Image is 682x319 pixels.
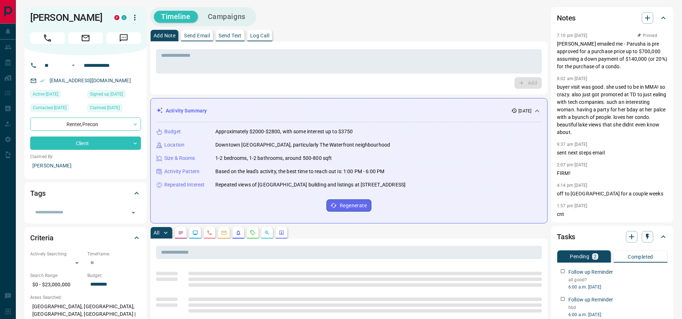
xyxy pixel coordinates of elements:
div: Wed Aug 21 2024 [30,104,84,114]
h2: Criteria [30,232,54,244]
h2: Notes [557,12,576,24]
p: Claimed By: [30,153,141,160]
p: off to [GEOGRAPHIC_DATA] for a couple weeks [557,190,668,198]
button: Open [128,208,138,218]
p: 6:00 a.m. [DATE] [568,284,668,290]
svg: Calls [207,230,212,236]
p: Repeated views of [GEOGRAPHIC_DATA] building and listings at [STREET_ADDRESS] [215,181,406,189]
p: [DATE] [518,108,531,114]
div: Renter , Precon [30,117,141,131]
p: cnt [557,211,668,218]
div: Tasks [557,228,668,245]
div: Criteria [30,229,141,246]
h2: Tasks [557,231,575,242]
div: Sun Aug 12 2018 [87,90,141,100]
p: buyer visit was good. she used to be in MMA! so crazy. also just got promoted at TD to just ealin... [557,83,668,136]
span: Call [30,32,65,44]
svg: Opportunities [264,230,270,236]
p: Follow up Reminder [568,296,613,304]
p: All [154,230,159,235]
p: 6:00 a.m. [DATE] [568,311,668,318]
a: [EMAIL_ADDRESS][DOMAIN_NAME] [50,78,131,83]
svg: Requests [250,230,256,236]
p: 1:57 pm [DATE] [557,203,587,208]
button: Timeline [154,11,198,23]
button: Open [69,61,78,70]
p: Size & Rooms [164,154,195,162]
div: condos.ca [122,15,127,20]
p: Send Text [219,33,242,38]
p: Areas Searched: [30,294,141,301]
p: Log Call [250,33,269,38]
span: Active [DATE] [33,91,58,98]
span: Email [68,32,103,44]
p: Budget: [87,272,141,279]
span: Claimed [DATE] [90,104,120,111]
p: Follow up Reminder [568,268,613,276]
p: Add Note [154,33,175,38]
svg: Notes [178,230,184,236]
p: Actively Searching: [30,251,84,257]
p: Location [164,141,184,149]
p: 9:37 am [DATE] [557,142,587,147]
p: Approximately $2000-$2800, with some interest up to $3750 [215,128,353,135]
div: property.ca [114,15,119,20]
svg: Agent Actions [279,230,284,236]
p: all good? [568,277,668,283]
p: 7:10 pm [DATE] [557,33,587,38]
p: Search Range: [30,272,84,279]
svg: Listing Alerts [235,230,241,236]
p: Pending [570,254,589,259]
p: Repeated Interest [164,181,205,189]
p: Send Email [184,33,210,38]
span: Message [106,32,141,44]
p: 4:14 pm [DATE] [557,183,587,188]
p: Timeframe: [87,251,141,257]
p: Activity Summary [166,107,207,115]
p: Downtown [GEOGRAPHIC_DATA], particularly The Waterfront neighbourhood [215,141,390,149]
p: 2 [594,254,596,259]
div: Notes [557,9,668,27]
p: FIRM! [557,170,668,177]
p: Activity Pattern [164,168,200,175]
p: [PERSON_NAME] [30,160,141,172]
p: [PERSON_NAME] emailed me - Parusha is pre approved for a purchase price up to $700,000 assuming a... [557,40,668,70]
h1: [PERSON_NAME] [30,12,104,23]
p: hbd [568,304,668,311]
svg: Lead Browsing Activity [192,230,198,236]
div: Activity Summary[DATE] [156,104,541,117]
p: Budget [164,128,181,135]
span: Signed up [DATE] [90,91,123,98]
button: Regenerate [326,199,371,212]
p: Based on the lead's activity, the best time to reach out is: 1:00 PM - 6:00 PM [215,168,384,175]
div: Tags [30,185,141,202]
button: Campaigns [201,11,253,23]
span: Contacted [DATE] [33,104,67,111]
h2: Tags [30,188,45,199]
svg: Emails [221,230,227,236]
svg: Email Verified [40,78,45,83]
p: sent next steps email [557,149,668,157]
div: Client [30,137,141,150]
p: Completed [628,254,653,259]
div: Wed Jun 10 2020 [87,104,141,114]
p: 2:07 pm [DATE] [557,162,587,167]
p: 1-2 bedrooms, 1-2 bathrooms, around 500-800 sqft [215,154,332,162]
button: Pinned [637,32,658,39]
div: Mon Sep 08 2025 [30,90,84,100]
p: $0 - $23,000,000 [30,279,84,291]
p: 8:02 am [DATE] [557,76,587,81]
